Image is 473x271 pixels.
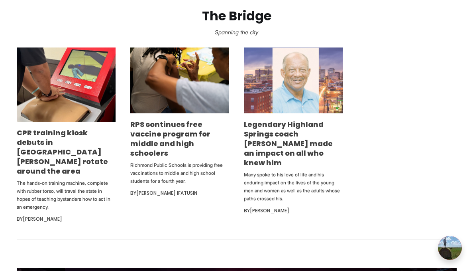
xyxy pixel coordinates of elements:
[13,27,460,38] p: Spanning the city
[17,179,116,211] p: The hands-on training machine, complete with rubber torso, will travel the state in hopes of teac...
[17,128,108,176] a: CPR training kiosk debuts in [GEOGRAPHIC_DATA][PERSON_NAME] rotate around the area
[244,47,343,113] img: Legendary Highland Springs coach George Lancaster made an impact on all who knew him
[130,119,210,158] a: RPS continues free vaccine program for middle and high schoolers
[13,9,460,24] h2: The Bridge
[244,171,343,203] p: Many spoke to his love of life and his enduring impact on the lives of the young men and women as...
[17,47,116,122] img: CPR training kiosk debuts in Church Hill, will rotate around the area
[431,232,473,271] iframe: portal-trigger
[23,216,62,222] a: [PERSON_NAME]
[136,190,197,196] a: [PERSON_NAME] Ifatusin
[250,207,289,214] a: [PERSON_NAME]
[130,188,229,198] div: By
[130,161,229,185] p: Richmond Public Schools is providing free vaccinations to middle and high school students for a f...
[244,119,333,168] a: Legendary Highland Springs coach [PERSON_NAME] made an impact on all who knew him
[17,214,116,224] div: By
[244,206,343,216] div: By
[130,47,229,114] img: RPS continues free vaccine program for middle and high schoolers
